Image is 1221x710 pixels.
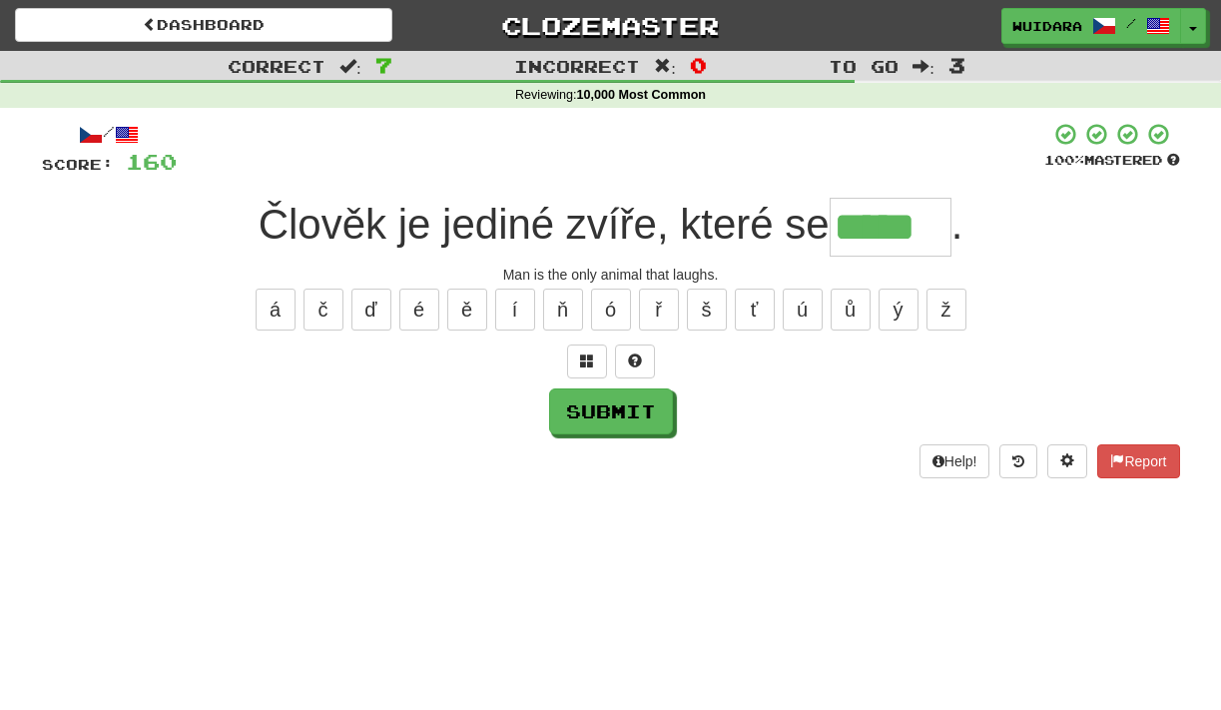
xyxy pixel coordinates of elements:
span: To go [829,56,899,76]
button: á [256,289,296,331]
span: 7 [375,53,392,77]
button: š [687,289,727,331]
div: / [42,122,177,147]
button: Submit [549,388,673,434]
button: ď [351,289,391,331]
button: č [304,289,343,331]
button: ě [447,289,487,331]
button: ý [879,289,918,331]
span: : [654,58,676,75]
button: Single letter hint - you only get 1 per sentence and score half the points! alt+h [615,345,655,378]
button: ú [783,289,823,331]
a: Wuidara / [1001,8,1181,44]
button: ť [735,289,775,331]
span: : [339,58,361,75]
button: é [399,289,439,331]
button: ž [926,289,966,331]
span: / [1126,16,1136,30]
div: Man is the only animal that laughs. [42,265,1180,285]
button: ř [639,289,679,331]
span: Score: [42,156,114,173]
a: Clozemaster [422,8,800,43]
button: ů [831,289,871,331]
div: Mastered [1044,152,1180,170]
span: 160 [126,149,177,174]
strong: 10,000 Most Common [577,88,706,102]
span: . [951,201,963,248]
a: Dashboard [15,8,392,42]
span: Wuidara [1012,17,1082,35]
button: Switch sentence to multiple choice alt+p [567,345,607,378]
span: 0 [690,53,707,77]
span: Correct [228,56,325,76]
span: Incorrect [514,56,640,76]
span: 100 % [1044,152,1084,168]
button: Help! [919,444,990,478]
button: Report [1097,444,1179,478]
button: ň [543,289,583,331]
button: ó [591,289,631,331]
button: Round history (alt+y) [999,444,1037,478]
button: í [495,289,535,331]
span: : [913,58,934,75]
span: Člověk je jediné zvíře, které se [259,201,830,248]
span: 3 [948,53,965,77]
